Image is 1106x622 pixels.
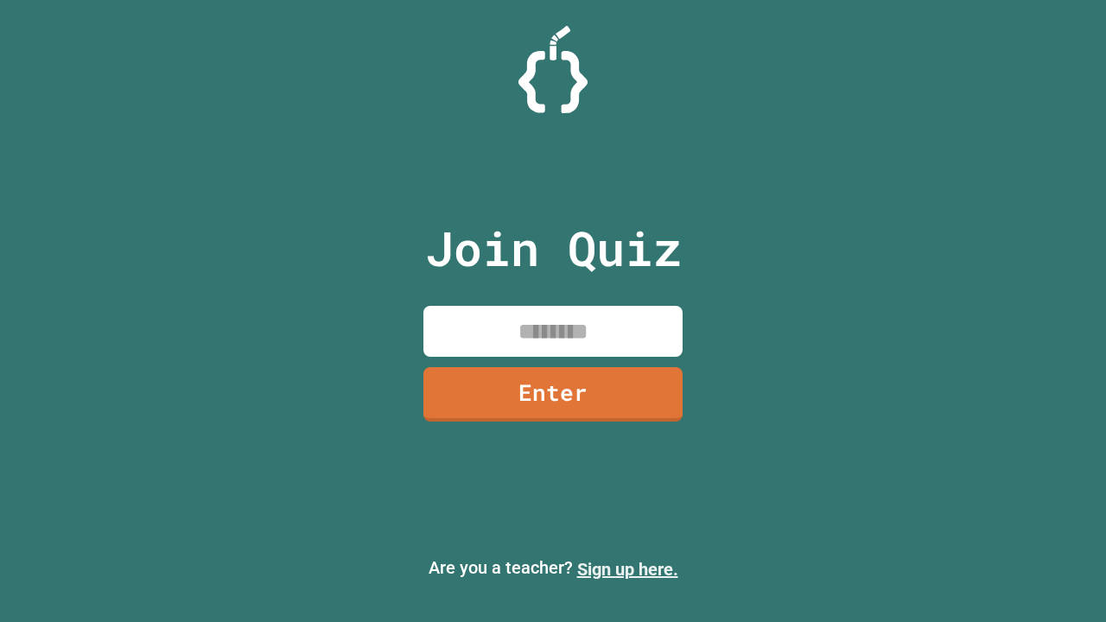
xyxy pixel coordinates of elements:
iframe: chat widget [963,478,1089,551]
a: Sign up here. [577,559,678,580]
a: Enter [423,367,683,422]
p: Are you a teacher? [14,555,1092,582]
iframe: chat widget [1033,553,1089,605]
p: Join Quiz [425,213,682,284]
img: Logo.svg [518,26,588,113]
